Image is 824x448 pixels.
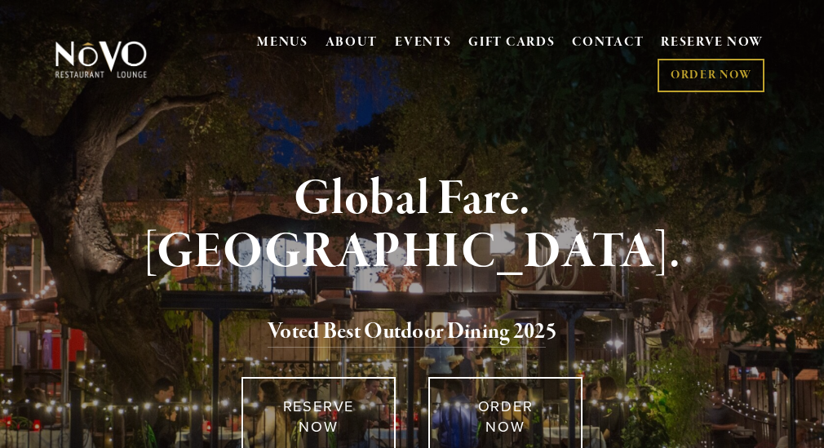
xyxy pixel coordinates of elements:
a: CONTACT [572,28,644,59]
a: GIFT CARDS [468,28,555,59]
strong: Global Fare. [GEOGRAPHIC_DATA]. [144,168,681,283]
a: ORDER NOW [658,59,764,92]
h2: 5 [74,315,751,349]
a: EVENTS [395,34,451,51]
img: Novo Restaurant &amp; Lounge [52,40,150,79]
a: Voted Best Outdoor Dining 202 [268,317,546,348]
a: ABOUT [326,34,379,51]
a: RESERVE NOW [661,28,764,59]
a: MENUS [257,34,308,51]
